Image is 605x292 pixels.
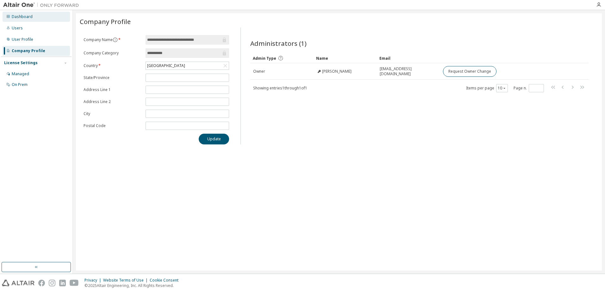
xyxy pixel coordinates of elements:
[316,53,374,63] div: Name
[253,85,307,91] span: Showing entries 1 through 1 of 1
[12,71,29,76] div: Managed
[4,60,38,65] div: License Settings
[12,14,33,19] div: Dashboard
[59,280,66,286] img: linkedin.svg
[146,62,186,69] div: [GEOGRAPHIC_DATA]
[84,278,103,283] div: Privacy
[514,84,544,92] span: Page n.
[84,63,142,68] label: Country
[150,278,182,283] div: Cookie Consent
[84,111,142,116] label: City
[84,99,142,104] label: Address Line 2
[80,17,131,26] span: Company Profile
[498,86,506,91] button: 10
[49,280,55,286] img: instagram.svg
[380,66,437,76] span: [EMAIL_ADDRESS][DOMAIN_NAME]
[84,75,142,80] label: State/Province
[84,123,142,128] label: Postal Code
[12,82,28,87] div: On Prem
[146,62,229,70] div: [GEOGRAPHIC_DATA]
[12,26,23,31] div: Users
[70,280,79,286] img: youtube.svg
[12,48,45,53] div: Company Profile
[12,37,33,42] div: User Profile
[84,37,142,42] label: Company Name
[253,56,276,61] span: Admin Type
[466,84,508,92] span: Items per page
[103,278,150,283] div: Website Terms of Use
[443,66,496,77] button: Request Owner Change
[322,69,352,74] span: [PERSON_NAME]
[113,37,118,42] button: information
[84,87,142,92] label: Address Line 1
[84,283,182,288] p: © 2025 Altair Engineering, Inc. All Rights Reserved.
[3,2,82,8] img: Altair One
[2,280,34,286] img: altair_logo.svg
[38,280,45,286] img: facebook.svg
[379,53,438,63] div: Email
[84,51,142,56] label: Company Category
[250,39,307,48] span: Administrators (1)
[253,69,265,74] span: Owner
[199,134,229,144] button: Update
